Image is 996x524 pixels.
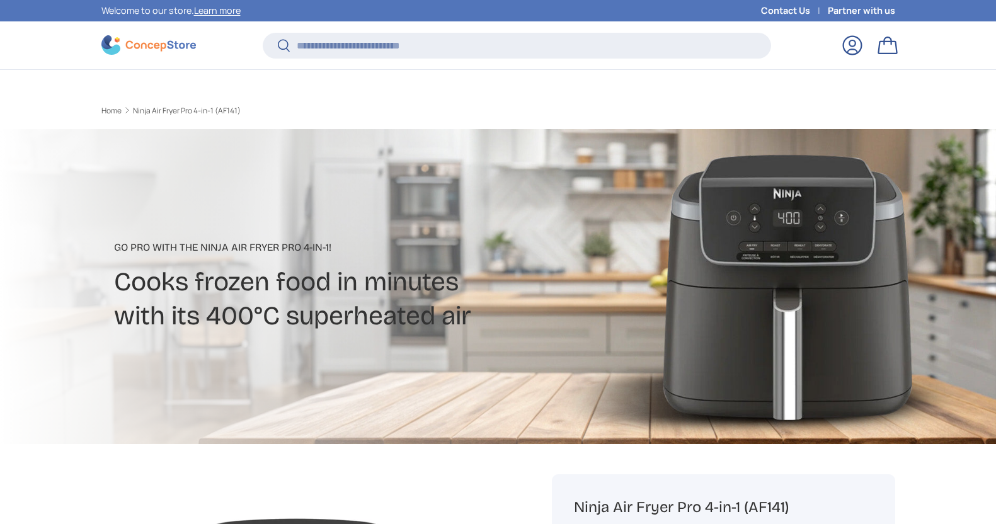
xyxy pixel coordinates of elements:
h2: Cooks frozen food in minutes with its 400°C superheated air [114,265,598,333]
p: Welcome to our store. [101,4,241,18]
h1: Ninja Air Fryer Pro 4-in-1 (AF141) [574,498,873,517]
a: Contact Us [761,4,828,18]
a: Partner with us [828,4,895,18]
nav: Breadcrumbs [101,105,522,117]
p: Go Pro with the Ninja Air Fryer Pro 4-in-1! ​ [114,240,598,255]
a: Home [101,107,122,115]
a: Ninja Air Fryer Pro 4-in-1 (AF141) [133,107,241,115]
a: Learn more [194,4,241,16]
img: ConcepStore [101,35,196,55]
